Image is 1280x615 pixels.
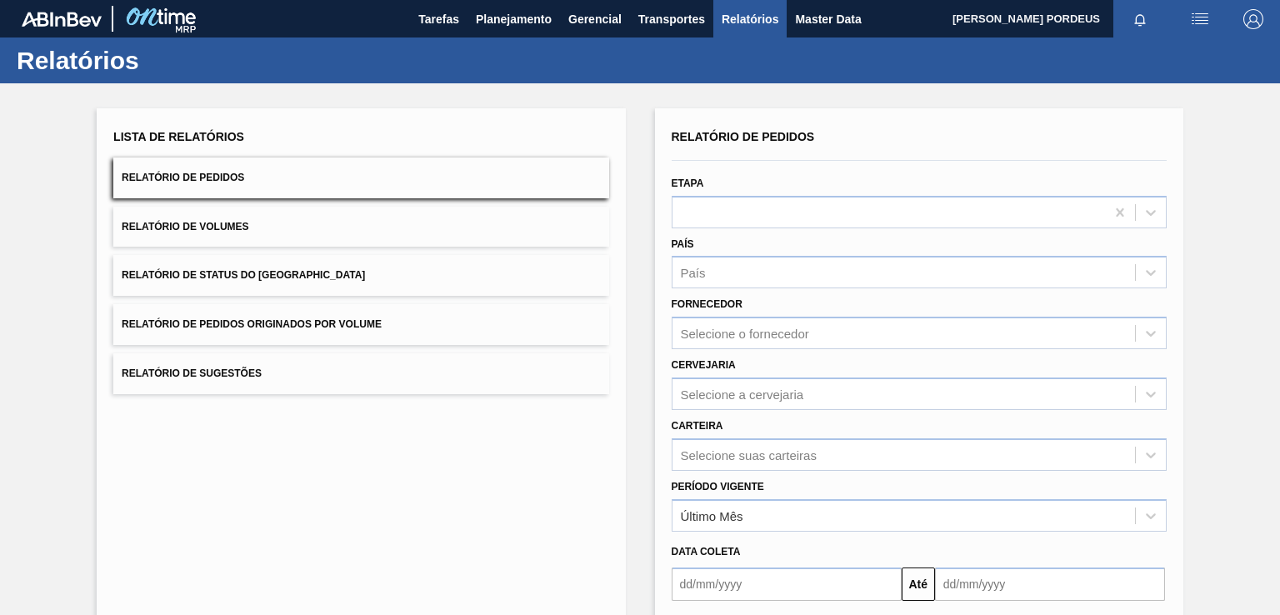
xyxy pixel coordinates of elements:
img: userActions [1190,9,1210,29]
span: Relatório de Volumes [122,221,248,232]
div: País [681,266,706,280]
span: Relatório de Sugestões [122,367,262,379]
label: Carteira [672,420,723,432]
span: Lista de Relatórios [113,130,244,143]
button: Relatório de Pedidos Originados por Volume [113,304,608,345]
label: Período Vigente [672,481,764,492]
input: dd/mm/yyyy [935,567,1165,601]
span: Transportes [638,9,705,29]
button: Notificações [1113,7,1167,31]
span: Relatório de Status do [GEOGRAPHIC_DATA] [122,269,365,281]
button: Relatório de Sugestões [113,353,608,394]
span: Gerencial [568,9,622,29]
button: Até [902,567,935,601]
img: Logout [1243,9,1263,29]
label: Fornecedor [672,298,742,310]
label: Cervejaria [672,359,736,371]
h1: Relatórios [17,51,312,70]
span: Relatório de Pedidos Originados por Volume [122,318,382,330]
span: Relatórios [722,9,778,29]
label: País [672,238,694,250]
input: dd/mm/yyyy [672,567,902,601]
span: Tarefas [418,9,459,29]
span: Data coleta [672,546,741,557]
img: TNhmsLtSVTkK8tSr43FrP2fwEKptu5GPRR3wAAAABJRU5ErkJggg== [22,12,102,27]
button: Relatório de Pedidos [113,157,608,198]
label: Etapa [672,177,704,189]
span: Relatório de Pedidos [122,172,244,183]
span: Relatório de Pedidos [672,130,815,143]
div: Selecione o fornecedor [681,327,809,341]
div: Selecione a cervejaria [681,387,804,401]
span: Master Data [795,9,861,29]
button: Relatório de Volumes [113,207,608,247]
button: Relatório de Status do [GEOGRAPHIC_DATA] [113,255,608,296]
span: Planejamento [476,9,552,29]
div: Selecione suas carteiras [681,447,817,462]
div: Último Mês [681,508,743,522]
